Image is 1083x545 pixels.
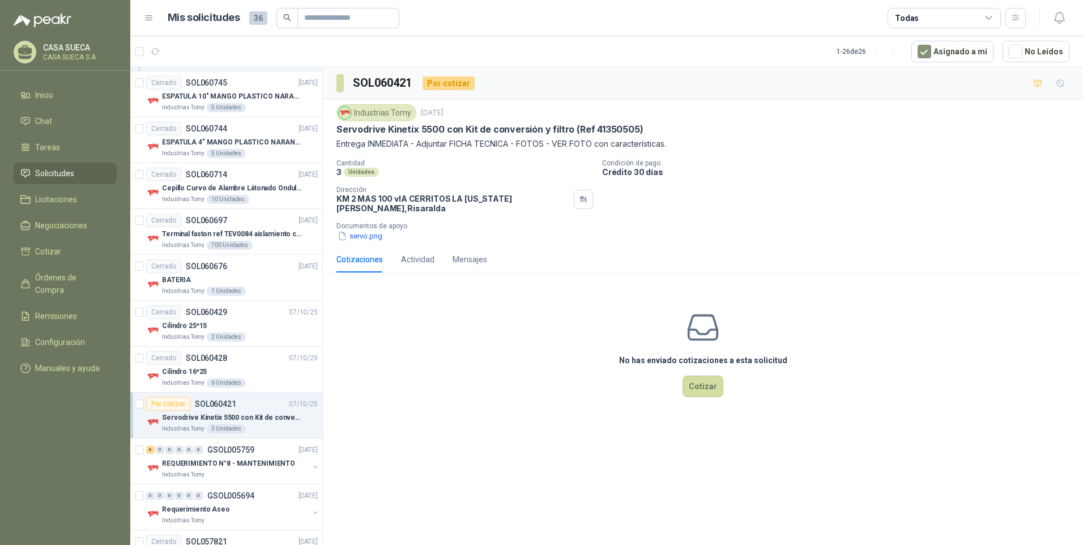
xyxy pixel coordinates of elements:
h1: Mis solicitudes [168,10,240,26]
p: 07/10/25 [289,399,318,410]
a: Configuración [14,331,117,353]
p: GSOL005694 [207,492,254,500]
p: [DATE] [421,108,444,118]
p: [DATE] [299,215,318,226]
div: 6 Unidades [207,378,246,388]
div: Cerrado [146,76,181,90]
span: Cotizar [35,245,61,258]
div: 1 - 26 de 26 [837,42,902,61]
a: Órdenes de Compra [14,267,117,301]
span: Negociaciones [35,219,87,232]
img: Company Logo [339,107,351,119]
a: Remisiones [14,305,117,327]
span: Órdenes de Compra [35,271,106,296]
div: 6 [146,446,155,454]
p: SOL060745 [186,79,227,87]
p: Industrias Tomy [162,378,204,388]
img: Company Logo [146,140,160,154]
p: [DATE] [299,78,318,88]
span: Tareas [35,141,60,154]
div: 0 [175,492,184,500]
div: Industrias Tomy [336,104,416,121]
span: Remisiones [35,310,77,322]
a: Por cotizarSOL06042107/10/25 Company LogoServodrive Kinetix 5500 con Kit de conversión y filtro (... [130,393,322,438]
img: Company Logo [146,186,160,199]
button: Cotizar [683,376,723,397]
div: Por cotizar [423,76,475,90]
p: [DATE] [299,261,318,272]
div: Por cotizar [146,397,190,411]
a: Cotizar [14,241,117,262]
a: Solicitudes [14,163,117,184]
span: search [283,14,291,22]
div: Cerrado [146,351,181,365]
p: Condición de pago [602,159,1078,167]
button: servo.png [336,230,383,242]
p: SOL060744 [186,125,227,133]
span: Manuales y ayuda [35,362,100,374]
a: 6 0 0 0 0 0 GSOL005759[DATE] Company LogoREQUERIMIENTO N°8 - MANTENIMIENTOIndustrias Tomy [146,443,320,479]
p: Requerimiento Aseo [162,504,230,515]
img: Company Logo [146,94,160,108]
p: CASA SUECA [43,44,114,52]
button: Asignado a mi [911,41,994,62]
img: Logo peakr [14,14,71,27]
a: Negociaciones [14,215,117,236]
p: Terminal faston ref TEV0084 aislamiento completo [162,229,303,240]
p: SOL060428 [186,354,227,362]
p: 3 [336,167,342,177]
p: KM 2 MAS 100 vIA CERRITOS LA [US_STATE] [PERSON_NAME] , Risaralda [336,194,569,213]
span: Inicio [35,89,53,101]
p: Industrias Tomy [162,195,204,204]
p: Entrega INMEDIATA - Adjuntar FICHA TECNICA - FOTOS - VER FOTO con características. [336,138,1069,150]
span: 36 [249,11,267,25]
p: [DATE] [299,124,318,134]
p: 07/10/25 [289,353,318,364]
div: Cerrado [146,122,181,135]
p: Industrias Tomy [162,241,204,250]
p: SOL060714 [186,171,227,178]
p: Crédito 30 días [602,167,1078,177]
p: SOL060421 [195,400,236,408]
img: Company Logo [146,507,160,521]
span: Configuración [35,336,85,348]
div: 0 [146,492,155,500]
p: [DATE] [299,491,318,501]
button: No Leídos [1003,41,1069,62]
div: 0 [175,446,184,454]
p: Cilindro 16*25 [162,367,207,377]
a: CerradoSOL060744[DATE] Company LogoESPATULA 4" MANGO PLASTICO NARANJA MARCA TRUPPERIndustrias Tom... [130,117,322,163]
div: 5 Unidades [207,149,246,158]
div: Actividad [401,253,434,266]
img: Company Logo [146,232,160,245]
p: Dirección [336,186,569,194]
p: Documentos de apoyo [336,222,1078,230]
p: Cilindro 25*15 [162,321,207,331]
p: REQUERIMIENTO N°8 - MANTENIMIENTO [162,458,295,469]
div: 10 Unidades [207,195,249,204]
h3: No has enviado cotizaciones a esta solicitud [619,354,787,367]
span: Solicitudes [35,167,74,180]
div: 0 [185,492,193,500]
p: Servodrive Kinetix 5500 con Kit de conversión y filtro (Ref 41350505) [162,412,303,423]
a: CerradoSOL060714[DATE] Company LogoCepillo Curvo de Alambre Látonado Ondulado con Mango TruperInd... [130,163,322,209]
div: Cerrado [146,305,181,319]
span: Licitaciones [35,193,77,206]
a: CerradoSOL06042907/10/25 Company LogoCilindro 25*15Industrias Tomy2 Unidades [130,301,322,347]
div: 0 [194,446,203,454]
p: Industrias Tomy [162,424,204,433]
img: Company Logo [146,369,160,383]
p: Industrias Tomy [162,103,204,112]
img: Company Logo [146,415,160,429]
a: Manuales y ayuda [14,357,117,379]
img: Company Logo [146,278,160,291]
span: Chat [35,115,52,127]
p: Industrias Tomy [162,516,204,525]
p: ESPATULA 10" MANGO PLASTICO NARANJA MARCA TRUPPER [162,91,303,102]
p: Industrias Tomy [162,287,204,296]
h3: SOL060421 [353,74,413,92]
div: 0 [185,446,193,454]
p: 07/10/25 [289,307,318,318]
p: SOL060429 [186,308,227,316]
a: 0 0 0 0 0 0 GSOL005694[DATE] Company LogoRequerimiento AseoIndustrias Tomy [146,489,320,525]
